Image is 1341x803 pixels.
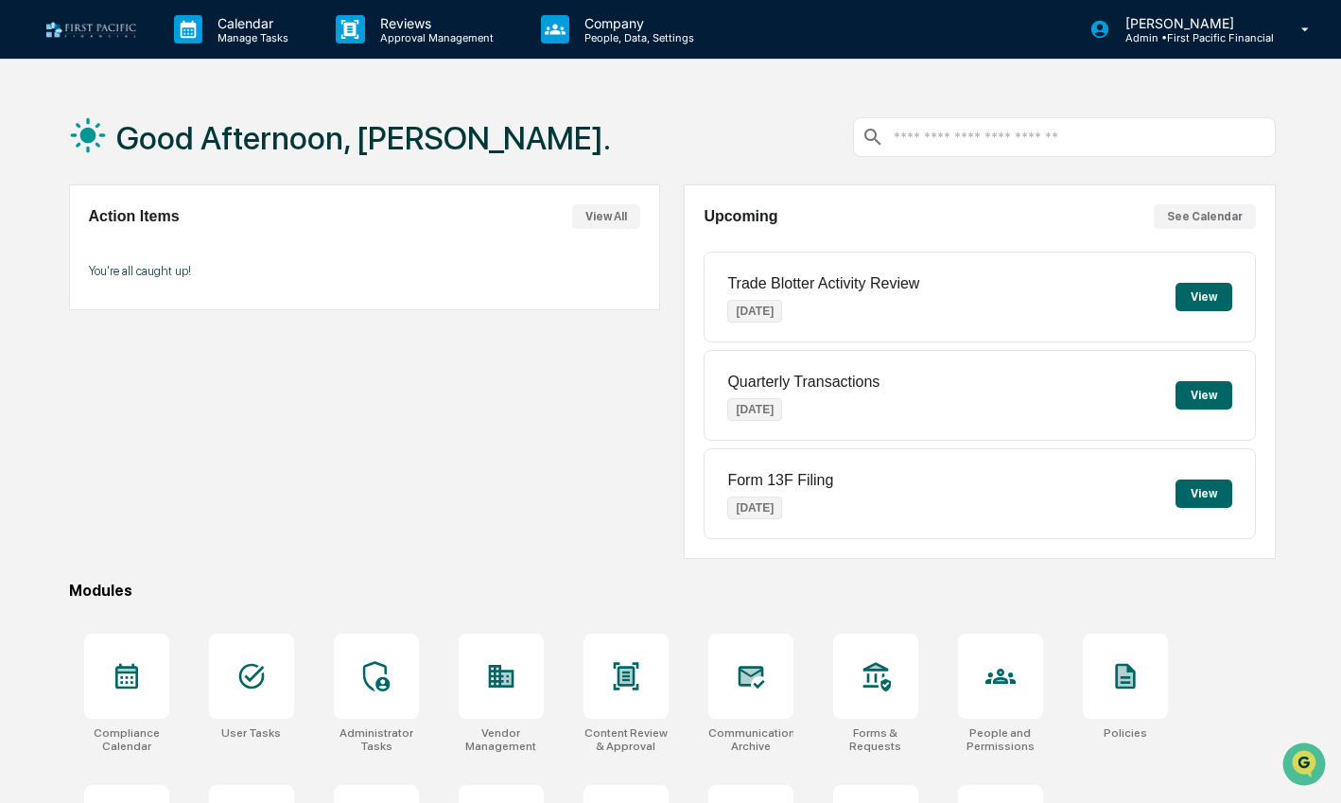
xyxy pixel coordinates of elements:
[322,150,344,173] button: Start new chat
[1176,381,1232,410] button: View
[19,145,53,179] img: 1746055101610-c473b297-6a78-478c-a979-82029cc54cd1
[130,231,242,265] a: 🗄️Attestations
[38,274,119,293] span: Data Lookup
[572,204,640,229] button: View All
[89,264,640,278] p: You're all caught up!
[958,726,1043,753] div: People and Permissions
[727,472,833,489] p: Form 13F Filing
[45,21,136,39] img: logo
[19,240,34,255] div: 🖐️
[156,238,235,257] span: Attestations
[727,497,782,519] p: [DATE]
[202,15,298,31] p: Calendar
[708,726,793,753] div: Communications Archive
[704,208,777,225] h2: Upcoming
[64,164,239,179] div: We're available if you need us!
[1104,726,1147,740] div: Policies
[116,119,611,157] h1: Good Afternoon, [PERSON_NAME].
[19,40,344,70] p: How can we help?
[188,321,229,335] span: Pylon
[727,300,782,323] p: [DATE]
[11,231,130,265] a: 🖐️Preclearance
[569,31,704,44] p: People, Data, Settings
[459,726,544,753] div: Vendor Management
[133,320,229,335] a: Powered byPylon
[89,208,180,225] h2: Action Items
[583,726,669,753] div: Content Review & Approval
[833,726,918,753] div: Forms & Requests
[202,31,298,44] p: Manage Tasks
[1176,480,1232,508] button: View
[64,145,310,164] div: Start new chat
[727,398,782,421] p: [DATE]
[334,726,419,753] div: Administrator Tasks
[38,238,122,257] span: Preclearance
[365,15,503,31] p: Reviews
[1280,741,1332,792] iframe: Open customer support
[19,276,34,291] div: 🔎
[137,240,152,255] div: 🗄️
[1110,15,1274,31] p: [PERSON_NAME]
[727,374,879,391] p: Quarterly Transactions
[727,275,919,292] p: Trade Blotter Activity Review
[1176,283,1232,311] button: View
[1110,31,1274,44] p: Admin • First Pacific Financial
[365,31,503,44] p: Approval Management
[569,15,704,31] p: Company
[1154,204,1256,229] button: See Calendar
[221,726,281,740] div: User Tasks
[11,267,127,301] a: 🔎Data Lookup
[69,582,1276,600] div: Modules
[84,726,169,753] div: Compliance Calendar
